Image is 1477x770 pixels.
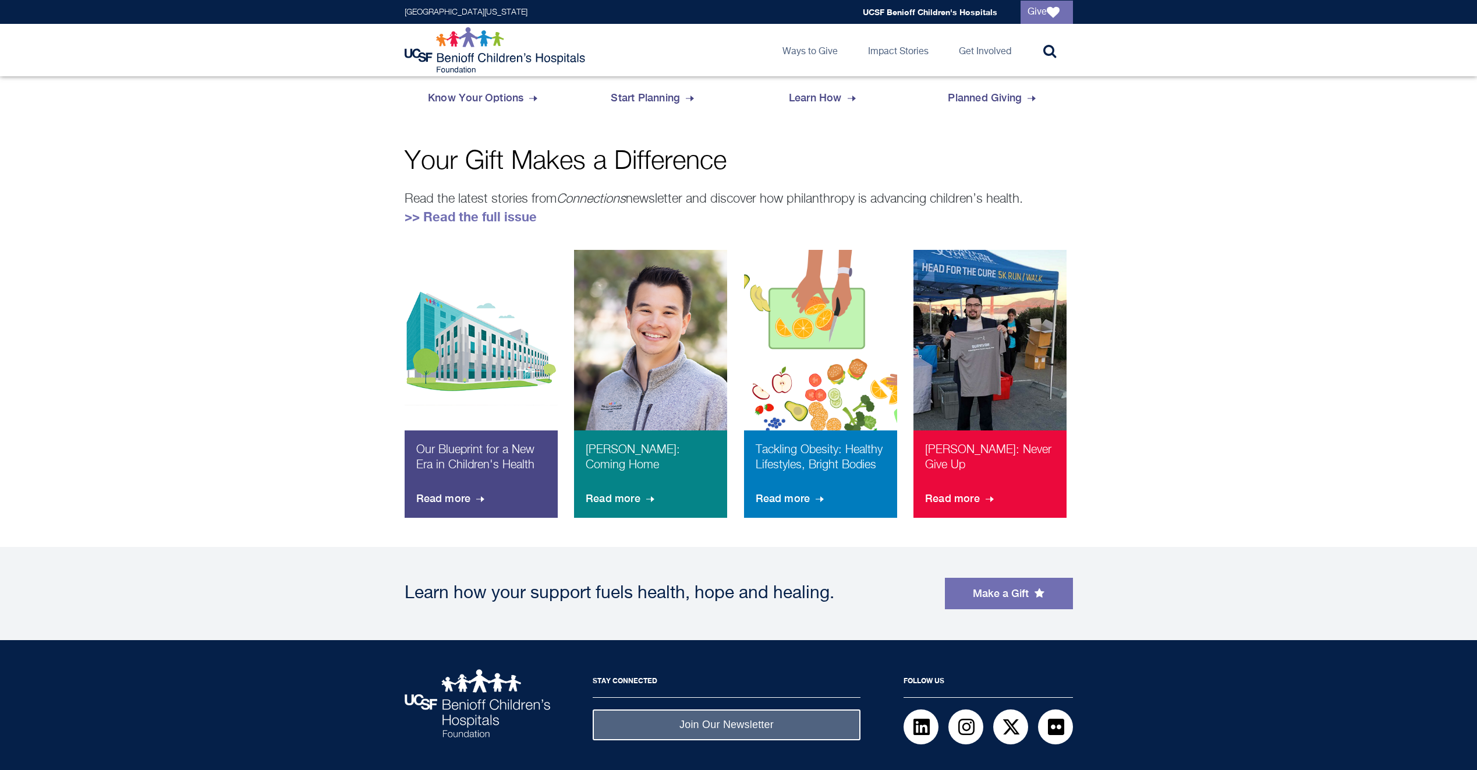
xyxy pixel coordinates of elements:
a: new hospital building graphic Our Blueprint for a New Era in Children's Health Read more [405,250,558,518]
em: Connections [557,193,626,206]
h2: Follow Us [904,669,1073,698]
span: Start Planning [611,82,696,114]
a: Join Our Newsletter [593,709,860,740]
span: Read more [925,483,996,514]
img: Chris after his 5k [913,250,1067,478]
span: Learn How [789,82,858,114]
img: Anthony Ong [574,250,727,478]
a: Ways to Give [773,24,847,76]
a: Get Involved [950,24,1021,76]
img: healthy bodies graphic [744,250,897,478]
a: >> Read the full issue [405,209,537,224]
span: Read more [586,483,657,514]
a: Make a Gift [945,578,1073,609]
a: [GEOGRAPHIC_DATA][US_STATE] [405,8,527,16]
a: Impact Stories [859,24,938,76]
img: UCSF Benioff Children's Hospitals [405,669,550,737]
span: Planned Giving [948,82,1038,114]
a: healthy bodies graphic Tackling Obesity: Healthy Lifestyles, Bright Bodies Read more [744,250,897,518]
a: Anthony Ong [PERSON_NAME]: Coming Home Read more [574,250,727,518]
span: Read more [756,483,827,514]
img: new hospital building graphic [405,250,558,478]
span: Know Your Options [428,82,540,114]
p: Read the latest stories from newsletter and discover how philanthropy is advancing children’s hea... [405,189,1073,227]
a: Chris after his 5k [PERSON_NAME]: Never Give Up Read more [913,250,1067,518]
a: UCSF Benioff Children's Hospitals [863,7,997,17]
div: Learn how your support fuels health, hope and healing. [405,585,933,602]
p: [PERSON_NAME]: Never Give Up [925,442,1055,483]
p: [PERSON_NAME]: Coming Home [586,442,716,483]
p: Tackling Obesity: Healthy Lifestyles, Bright Bodies [756,442,886,483]
p: Our Blueprint for a New Era in Children's Health [416,442,546,483]
a: Give [1021,1,1073,24]
img: Logo for UCSF Benioff Children's Hospitals Foundation [405,27,588,73]
p: Your Gift Makes a Difference [405,149,1073,175]
span: Read more [416,483,487,514]
h2: Stay Connected [593,669,860,698]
